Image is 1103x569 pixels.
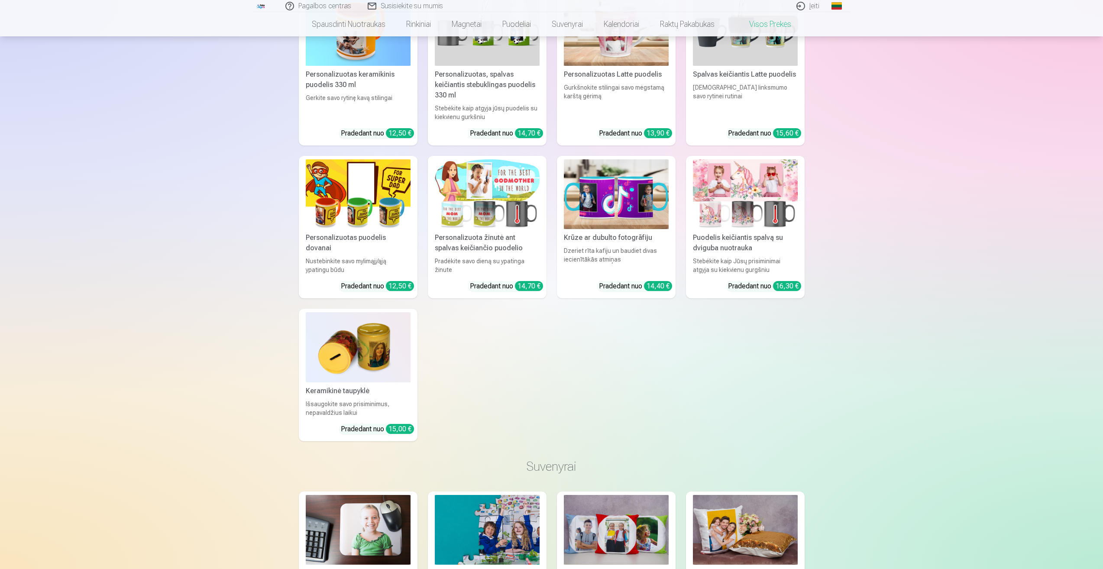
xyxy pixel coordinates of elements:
[728,128,801,139] div: Pradedant nuo
[431,104,543,121] div: Stebėkite kaip atgyja jūsų puodelis su kiekvienu gurkšniu
[560,246,672,274] div: Dzeriet rīta kafiju un baudiet divas iecienītākās atmiņas
[515,128,543,138] div: 14,70 €
[435,495,540,565] img: Fotodėlionė su jūsų pasirinkta akimirka. 35 detalės
[386,424,414,434] div: 15,00 €
[428,156,547,298] a: Personalizuota žinutė ant spalvas keičiančio puodelioPersonalizuota žinutė ant spalvas keičiančio...
[306,459,798,474] h3: Suvenyrai
[560,69,672,80] div: Personalizuotas Latte puodelis
[773,281,801,291] div: 16,30 €
[599,281,672,291] div: Pradedant nuo
[431,69,543,100] div: Personalizuotas, spalvas keičiantis stebuklingas puodelis 330 ml
[725,12,802,36] a: Visos prekės
[341,281,414,291] div: Pradedant nuo
[302,94,414,121] div: Gerkite savo rytinę kavą stilingai
[306,312,411,382] img: Keramikinė taupyklė
[557,156,676,298] a: Krūze ar dubulto fotogrāfijuKrūze ar dubulto fotogrāfijuDzeriet rīta kafiju un baudiet divas ieci...
[386,281,414,291] div: 12,50 €
[302,69,414,90] div: Personalizuotas keramikinis puodelis 330 ml
[470,128,543,139] div: Pradedant nuo
[301,12,396,36] a: Spausdinti nuotraukas
[492,12,541,36] a: Puodeliai
[541,12,593,36] a: Suvenyrai
[650,12,725,36] a: Raktų pakabukas
[689,257,801,274] div: Stebėkite kaip Jūsų prisiminimai atgyja su kiekvienu gurgšniu
[431,257,543,274] div: Pradėkite savo dieną su ypatinga žinute
[693,495,798,565] img: Graži pagalvėlė su blizgučiais bei dvipusiu dizainu
[306,495,411,565] img: Personalizuotas kompiuterio pelės kilimėlis su nuotrauka
[686,156,805,298] a: Puodelis keičiantis spalvą su dviguba nuotraukaPuodelis keičiantis spalvą su dviguba nuotraukaSte...
[302,257,414,274] div: Nustebinkite savo mylimąjį/ąją ypatingu būdu
[306,159,411,229] img: Personalizuotas puodelis dovanai
[693,159,798,229] img: Puodelis keičiantis spalvą su dviguba nuotrauka
[341,424,414,434] div: Pradedant nuo
[564,159,669,229] img: Krūze ar dubulto fotogrāfiju
[435,159,540,229] img: Personalizuota žinutė ant spalvas keičiančio puodelio
[689,69,801,80] div: Spalvas keičiantis Latte puodelis
[396,12,441,36] a: Rinkiniai
[386,128,414,138] div: 12,50 €
[773,128,801,138] div: 15,60 €
[341,128,414,139] div: Pradedant nuo
[302,400,414,417] div: Išsaugokite savo prisiminimus, nepavaldžius laikui
[431,233,543,253] div: Personalizuota žinutė ant spalvas keičiančio puodelio
[470,281,543,291] div: Pradedant nuo
[560,83,672,121] div: Gurkšnokite stilingai savo mėgstamą karštą gėrimą
[515,281,543,291] div: 14,70 €
[564,495,669,565] img: Fotopagalvė su spavotais kraštais
[689,233,801,253] div: Puodelis keičiantis spalvą su dviguba nuotrauka
[441,12,492,36] a: Magnetai
[689,83,801,121] div: [DEMOGRAPHIC_DATA] linksmumo savo rytinei rutinai
[560,233,672,243] div: Krūze ar dubulto fotogrāfiju
[644,128,672,138] div: 13,90 €
[593,12,650,36] a: Kalendoriai
[299,309,417,441] a: Keramikinė taupyklėKeramikinė taupyklėIšsaugokite savo prisiminimus, nepavaldžius laikuiPradedant...
[728,281,801,291] div: Pradedant nuo
[599,128,672,139] div: Pradedant nuo
[644,281,672,291] div: 14,40 €
[256,3,266,9] img: /fa2
[299,156,417,298] a: Personalizuotas puodelis dovanaiPersonalizuotas puodelis dovanaiNustebinkite savo mylimąjį/ąją yp...
[302,233,414,253] div: Personalizuotas puodelis dovanai
[302,386,414,396] div: Keramikinė taupyklė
